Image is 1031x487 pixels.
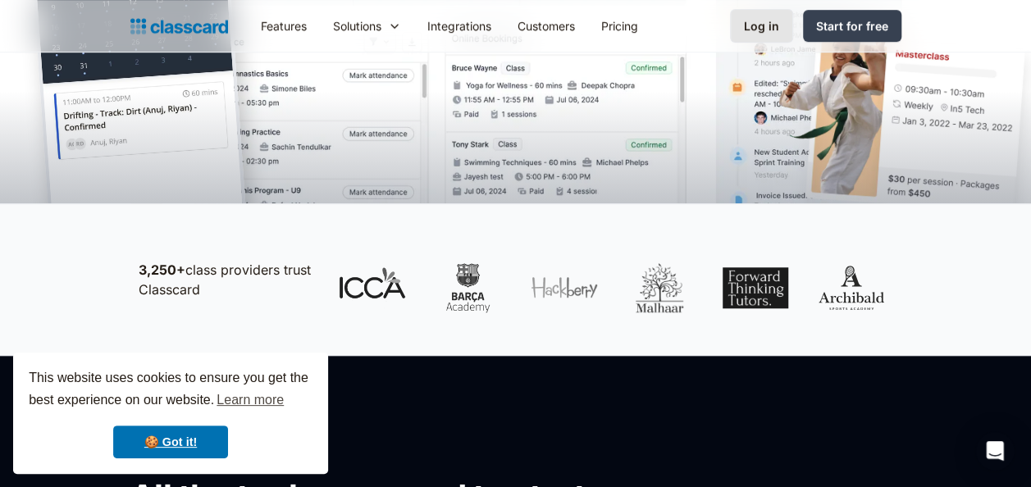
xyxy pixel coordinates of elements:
[248,7,320,44] a: Features
[139,260,315,299] p: class providers trust Classcard
[333,17,381,34] div: Solutions
[730,9,793,43] a: Log in
[414,7,504,44] a: Integrations
[29,368,312,412] span: This website uses cookies to ensure you get the best experience on our website.
[13,353,328,474] div: cookieconsent
[113,426,228,458] a: dismiss cookie message
[214,388,286,412] a: learn more about cookies
[803,10,901,42] a: Start for free
[588,7,651,44] a: Pricing
[504,7,588,44] a: Customers
[320,7,414,44] div: Solutions
[130,15,228,38] a: home
[816,17,888,34] div: Start for free
[139,262,185,278] strong: 3,250+
[975,431,1015,471] div: Open Intercom Messenger
[744,17,779,34] div: Log in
